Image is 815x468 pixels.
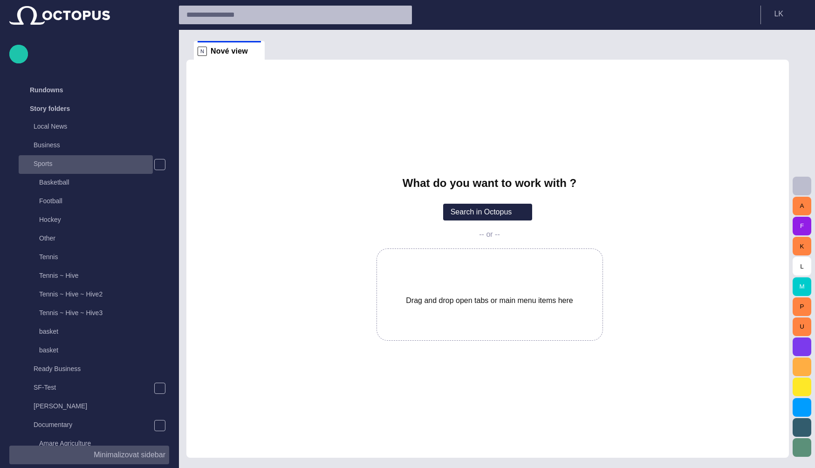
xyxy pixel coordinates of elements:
p: Hockey [39,215,61,224]
div: Local News [15,118,169,137]
p: Tennis [39,252,58,262]
button: Minimalizovat sidebar [9,446,169,464]
button: L [793,257,811,275]
p: Tennis ~ Hive [39,271,78,280]
div: SportsBasketballFootballHockeyOtherTennisTennis ~ HiveTennis ~ Hive ~ Hive2Tennis ~ Hive ~ Hive3b... [15,155,169,360]
div: SF-Test [15,379,169,398]
button: Search in Octopus [443,204,533,220]
ul: main menu [9,81,169,446]
div: Tennis ~ Hive ~ Hive2 [21,286,169,304]
p: L K [774,8,783,20]
p: basket [39,327,58,336]
p: [PERSON_NAME] [34,401,87,411]
div: Football [21,193,169,211]
div: Amare Agriculture [21,435,169,454]
button: P [793,297,811,316]
button: F [793,217,811,235]
span: Nové view [211,47,248,56]
p: Story folders [30,104,70,113]
p: Tennis ~ Hive ~ Hive2 [39,289,103,299]
p: Ready Business [34,364,81,373]
p: SF-Test [34,383,56,392]
p: Basketball [39,178,69,187]
div: Tennis [21,248,169,267]
div: Tennis ~ Hive ~ Hive3 [21,304,169,323]
p: N [198,47,207,56]
div: Basketball [21,174,169,193]
button: LK [767,6,809,22]
div: NNové view [194,41,265,60]
button: U [793,317,811,336]
p: Rundowns [30,85,63,95]
p: -- or -- [479,230,500,239]
h2: What do you want to work with ? [403,177,576,190]
button: K [793,237,811,255]
p: Football [39,196,62,206]
p: Sports [34,159,52,168]
div: Business [15,137,169,155]
p: Tennis ~ Hive ~ Hive3 [39,308,103,317]
div: basket [21,323,169,342]
div: Ready Business [15,360,169,379]
p: Minimalizovat sidebar [94,449,165,461]
p: Other [39,234,55,243]
img: Octopus News Room [9,6,110,25]
div: Other [21,230,169,248]
button: M [793,277,811,296]
button: A [793,197,811,215]
p: Local News [34,122,67,131]
p: basket [39,345,58,355]
div: Tennis ~ Hive [21,267,169,286]
p: Business [34,140,60,150]
div: basket [21,342,169,360]
div: Hockey [21,211,169,230]
p: Documentary [34,420,72,429]
p: Amare Agriculture [39,439,91,448]
div: [PERSON_NAME] [15,398,169,416]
